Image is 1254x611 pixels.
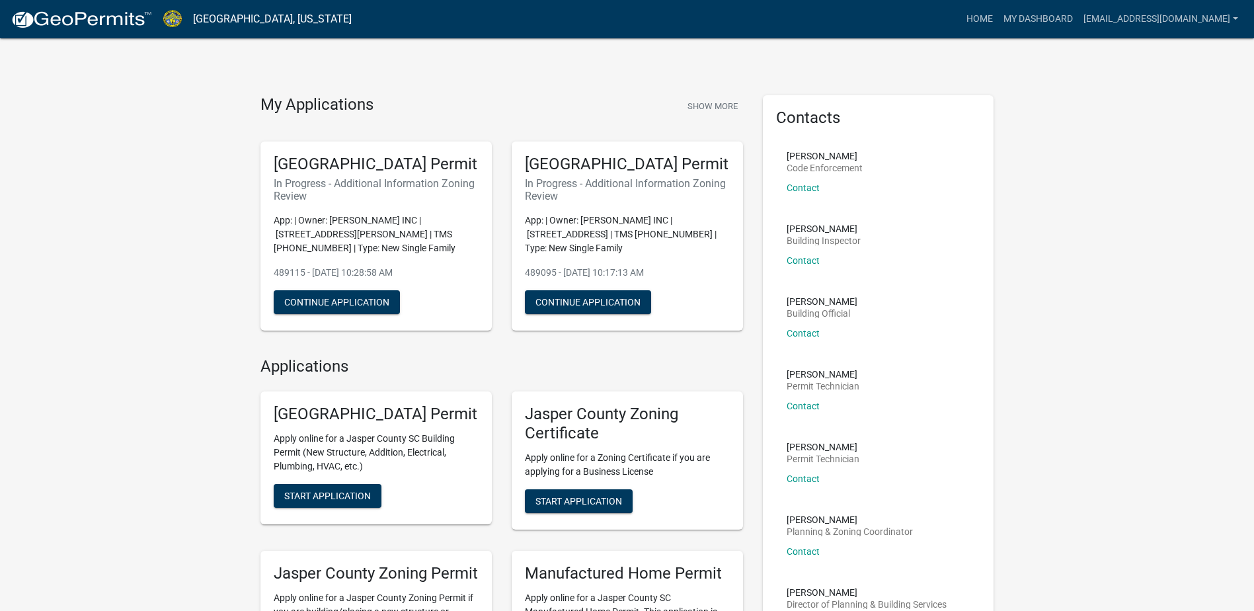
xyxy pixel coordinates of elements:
h6: In Progress - Additional Information Zoning Review [274,177,479,202]
a: Contact [787,401,820,411]
h5: [GEOGRAPHIC_DATA] Permit [525,155,730,174]
button: Start Application [525,489,633,513]
a: [EMAIL_ADDRESS][DOMAIN_NAME] [1078,7,1243,32]
p: [PERSON_NAME] [787,515,913,524]
p: Apply online for a Zoning Certificate if you are applying for a Business License [525,451,730,479]
img: Jasper County, South Carolina [163,10,182,28]
button: Show More [682,95,743,117]
p: Building Inspector [787,236,861,245]
a: [GEOGRAPHIC_DATA], [US_STATE] [193,8,352,30]
button: Continue Application [274,290,400,314]
h4: My Applications [260,95,373,115]
p: Permit Technician [787,382,859,391]
h4: Applications [260,357,743,376]
p: Building Official [787,309,857,318]
h5: [GEOGRAPHIC_DATA] Permit [274,155,479,174]
a: Contact [787,328,820,339]
p: [PERSON_NAME] [787,588,947,597]
span: Start Application [284,491,371,501]
p: [PERSON_NAME] [787,224,861,233]
p: [PERSON_NAME] [787,297,857,306]
a: Contact [787,255,820,266]
p: App: | Owner: [PERSON_NAME] INC | [STREET_ADDRESS] | TMS [PHONE_NUMBER] | Type: New Single Family [525,214,730,255]
p: Director of Planning & Building Services [787,600,947,609]
p: Planning & Zoning Coordinator [787,527,913,536]
p: [PERSON_NAME] [787,370,859,379]
p: Code Enforcement [787,163,863,173]
p: [PERSON_NAME] [787,151,863,161]
p: Permit Technician [787,454,859,464]
p: 489095 - [DATE] 10:17:13 AM [525,266,730,280]
button: Start Application [274,484,381,508]
button: Continue Application [525,290,651,314]
h5: Jasper County Zoning Permit [274,564,479,583]
h6: In Progress - Additional Information Zoning Review [525,177,730,202]
a: My Dashboard [998,7,1078,32]
h5: Manufactured Home Permit [525,564,730,583]
a: Home [961,7,998,32]
h5: Jasper County Zoning Certificate [525,405,730,443]
a: Contact [787,473,820,484]
p: Apply online for a Jasper County SC Building Permit (New Structure, Addition, Electrical, Plumbin... [274,432,479,473]
a: Contact [787,183,820,193]
h5: Contacts [776,108,981,128]
a: Contact [787,546,820,557]
p: [PERSON_NAME] [787,442,859,452]
span: Start Application [535,496,622,507]
h5: [GEOGRAPHIC_DATA] Permit [274,405,479,424]
p: 489115 - [DATE] 10:28:58 AM [274,266,479,280]
p: App: | Owner: [PERSON_NAME] INC | [STREET_ADDRESS][PERSON_NAME] | TMS [PHONE_NUMBER] | Type: New ... [274,214,479,255]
